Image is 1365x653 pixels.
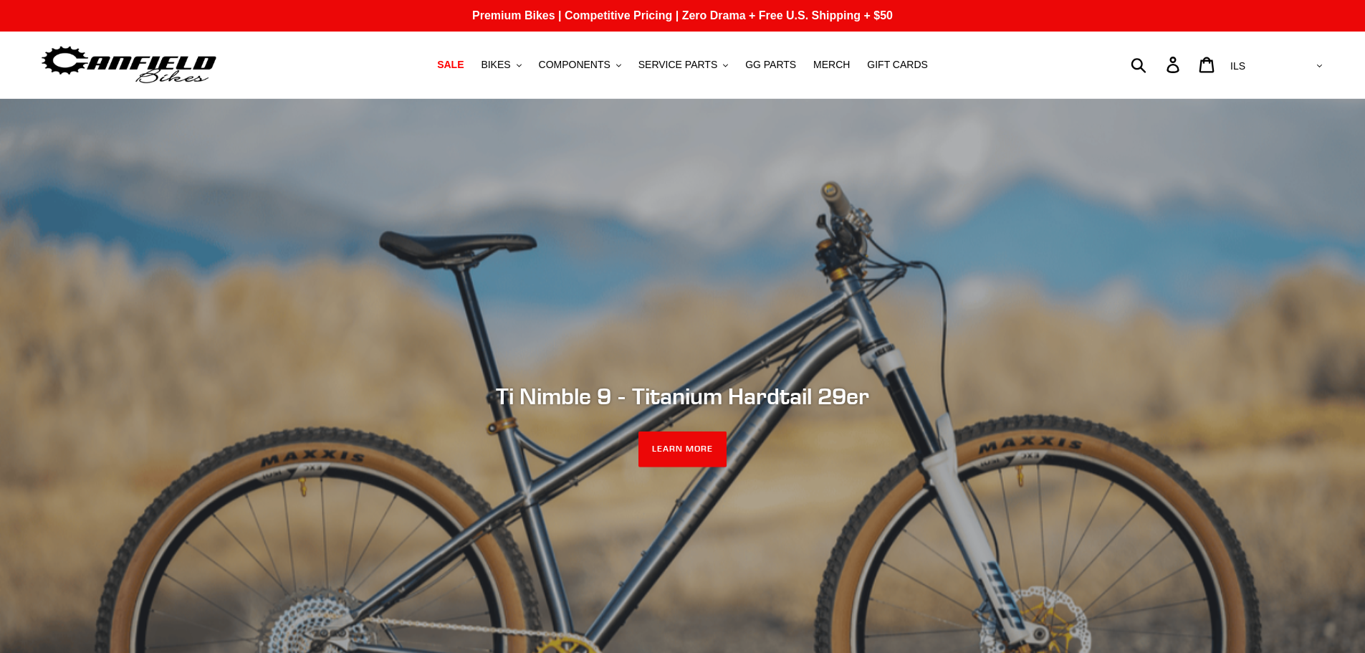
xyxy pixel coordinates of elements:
a: GIFT CARDS [860,55,935,75]
button: BIKES [474,55,528,75]
button: SERVICE PARTS [631,55,735,75]
span: BIKES [481,59,510,71]
a: LEARN MORE [638,432,727,467]
button: COMPONENTS [532,55,628,75]
span: SERVICE PARTS [638,59,717,71]
span: GG PARTS [745,59,796,71]
span: COMPONENTS [539,59,610,71]
span: SALE [437,59,464,71]
h2: Ti Nimble 9 - Titanium Hardtail 29er [292,383,1073,410]
span: GIFT CARDS [867,59,928,71]
a: SALE [430,55,471,75]
img: Canfield Bikes [39,42,219,87]
input: Search [1139,49,1175,80]
a: MERCH [806,55,857,75]
span: MERCH [813,59,850,71]
a: GG PARTS [738,55,803,75]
